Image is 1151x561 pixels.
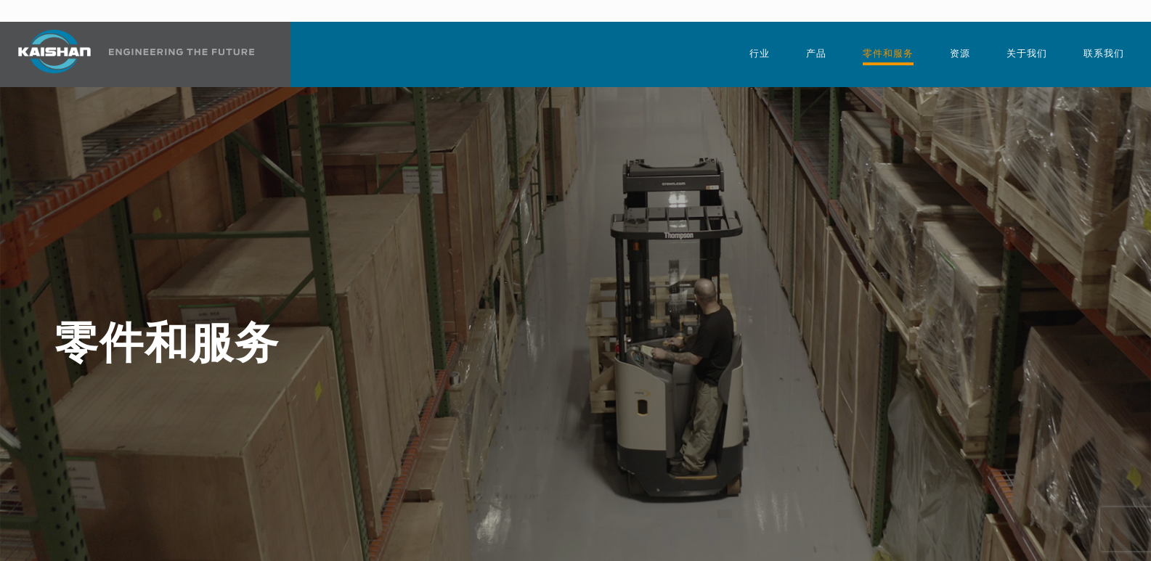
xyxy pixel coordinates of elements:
a: 资源 [950,35,970,84]
font: 关于我们 [1006,49,1047,59]
img: 工程未来 [109,49,254,55]
a: 零件和服务 [863,35,914,87]
font: 资源 [950,49,970,59]
font: 零件和服务 [863,49,914,59]
a: 行业 [749,35,770,84]
font: 行业 [749,49,770,59]
font: 零件和服务 [54,323,280,367]
font: 联系我们 [1083,49,1124,59]
font: 产品 [806,49,826,59]
a: 产品 [806,35,826,84]
a: 关于我们 [1006,35,1047,84]
a: 联系我们 [1083,35,1124,84]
